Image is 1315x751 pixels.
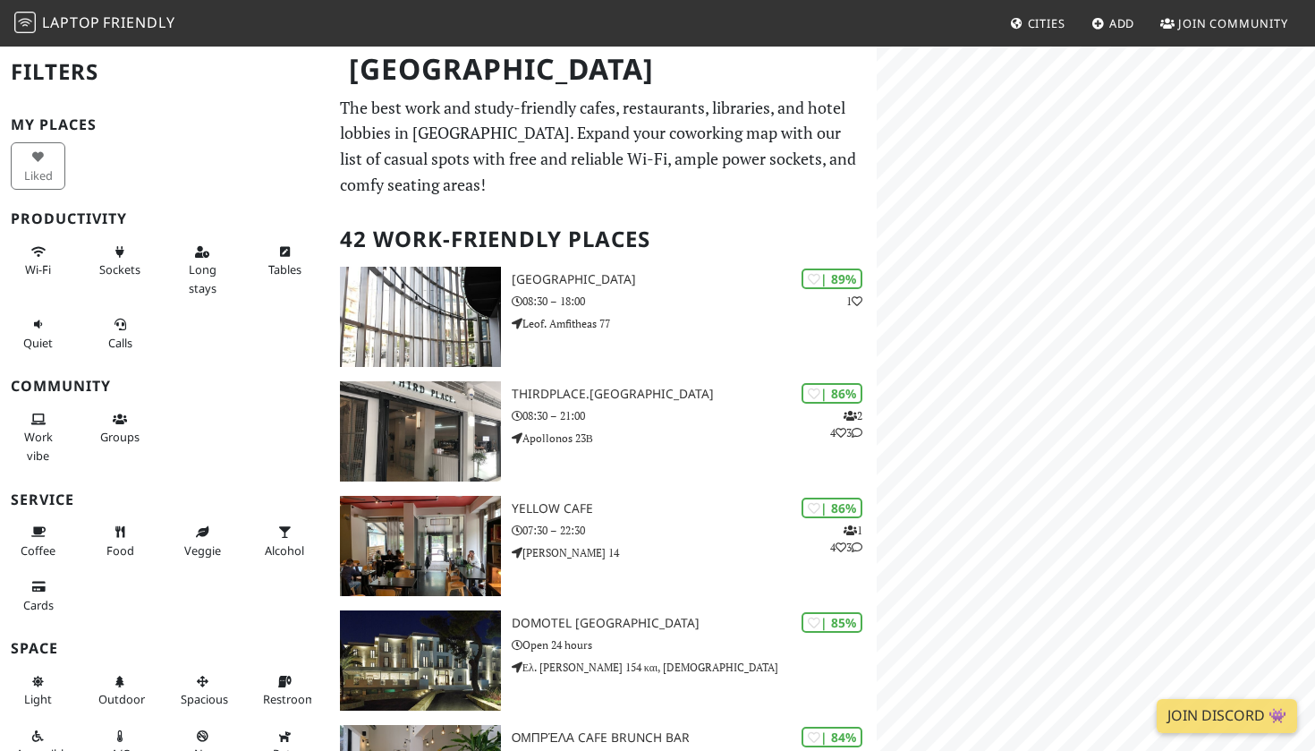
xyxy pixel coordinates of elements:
span: Coffee [21,542,55,559]
span: Friendly [103,13,174,32]
h2: 42 Work-Friendly Places [340,212,867,267]
h3: Ομπρέλα Cafe Brunch Bar [512,730,877,746]
img: LaptopFriendly [14,12,36,33]
span: Restroom [263,691,316,707]
span: Laptop [42,13,100,32]
p: 1 [846,293,862,310]
a: Add [1084,7,1142,39]
h3: [GEOGRAPHIC_DATA] [512,272,877,287]
button: Outdoor [93,667,148,714]
p: 07:30 – 22:30 [512,522,877,539]
h2: Filters [11,45,318,99]
button: Food [93,517,148,565]
a: Join Discord 👾 [1157,699,1297,733]
span: Join Community [1178,15,1288,31]
button: Groups [93,405,148,452]
button: Tables [258,237,312,285]
button: Sockets [93,237,148,285]
span: Credit cards [23,597,54,613]
button: Veggie [175,517,230,565]
p: 1 4 3 [830,522,862,556]
h3: My Places [11,116,318,133]
div: | 86% [802,383,862,404]
a: LaptopFriendly LaptopFriendly [14,8,175,39]
p: [PERSON_NAME] 14 [512,544,877,561]
button: Spacious [175,667,230,714]
a: Join Community [1153,7,1295,39]
p: Ελ. [PERSON_NAME] 154 και, [DEMOGRAPHIC_DATA] [512,659,877,676]
div: | 85% [802,612,862,633]
img: Thirdplace.Athens [340,381,501,482]
button: Alcohol [258,517,312,565]
button: Light [11,667,65,714]
span: Video/audio calls [108,335,132,351]
span: Alcohol [265,542,304,559]
img: Red Center [340,267,501,367]
p: Leof. Amfitheas 77 [512,315,877,332]
div: | 84% [802,727,862,747]
span: Power sockets [99,261,140,277]
button: Wi-Fi [11,237,65,285]
span: Cities [1028,15,1065,31]
span: Add [1109,15,1135,31]
button: Calls [93,310,148,357]
h3: Space [11,640,318,657]
span: Natural light [24,691,52,707]
a: Cities [1003,7,1073,39]
span: Stable Wi-Fi [25,261,51,277]
p: The best work and study-friendly cafes, restaurants, libraries, and hotel lobbies in [GEOGRAPHIC_... [340,95,867,198]
h3: Thirdplace.[GEOGRAPHIC_DATA] [512,387,877,402]
span: Quiet [23,335,53,351]
p: 08:30 – 21:00 [512,407,877,424]
h3: Service [11,491,318,508]
img: Yellow Cafe [340,496,501,596]
span: People working [24,429,53,463]
span: Food [106,542,134,559]
button: Work vibe [11,405,65,470]
p: 08:30 – 18:00 [512,293,877,310]
h3: Productivity [11,210,318,227]
h3: Domotel [GEOGRAPHIC_DATA] [512,616,877,631]
span: Spacious [181,691,228,707]
h1: [GEOGRAPHIC_DATA] [335,45,874,94]
h3: Community [11,378,318,395]
span: Veggie [184,542,221,559]
a: Domotel Kastri Hotel | 85% Domotel [GEOGRAPHIC_DATA] Open 24 hours Ελ. [PERSON_NAME] 154 και, [DE... [329,610,878,711]
img: Domotel Kastri Hotel [340,610,501,711]
button: Quiet [11,310,65,357]
h3: Yellow Cafe [512,501,877,516]
button: Coffee [11,517,65,565]
button: Cards [11,572,65,619]
span: Long stays [189,261,216,295]
div: | 89% [802,269,862,289]
p: Apollonos 23Β [512,430,877,447]
a: Yellow Cafe | 86% 143 Yellow Cafe 07:30 – 22:30 [PERSON_NAME] 14 [329,496,878,596]
span: Group tables [100,429,140,445]
button: Restroom [258,667,312,714]
p: Open 24 hours [512,636,877,653]
a: Thirdplace.Athens | 86% 243 Thirdplace.[GEOGRAPHIC_DATA] 08:30 – 21:00 Apollonos 23Β [329,381,878,482]
a: Red Center | 89% 1 [GEOGRAPHIC_DATA] 08:30 – 18:00 Leof. Amfitheas 77 [329,267,878,367]
span: Work-friendly tables [268,261,301,277]
span: Outdoor area [98,691,145,707]
div: | 86% [802,498,862,518]
button: Long stays [175,237,230,303]
p: 2 4 3 [830,407,862,441]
